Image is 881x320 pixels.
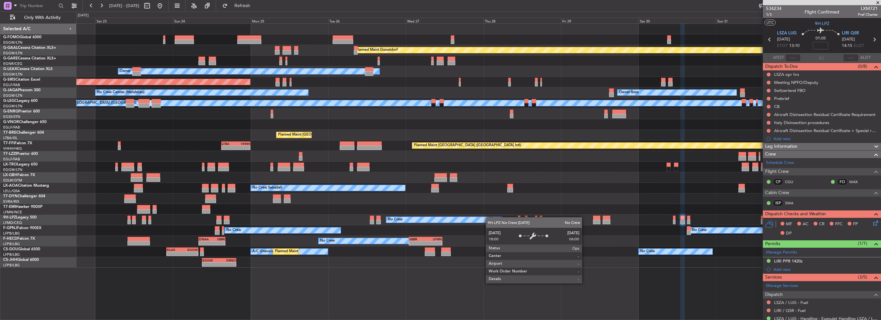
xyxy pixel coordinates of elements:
[3,35,41,39] a: G-FOMOGlobal 6000
[219,262,236,266] div: -
[426,241,442,245] div: -
[765,210,826,218] span: Dispatch Checks and Weather
[3,263,20,268] a: LFPB/LBG
[639,18,716,23] div: Sat 30
[774,128,878,133] div: Aircraft Disinsection Residual Certificate + Special request
[3,173,17,177] span: LX-GBH
[777,43,788,49] span: ETOT
[3,104,22,109] a: EGGW/LTN
[777,36,790,43] span: [DATE]
[3,152,16,156] span: T7-LZZI
[3,189,20,193] a: LELL/QSA
[765,291,783,298] span: Dispatch
[3,152,38,156] a: T7-LZZIPraetor 600
[236,146,250,150] div: -
[773,55,784,61] span: ATOT
[3,141,14,145] span: T7-FFI
[858,5,878,12] span: LXM721
[765,63,798,70] span: Dispatch To-Dos
[212,237,225,241] div: SBBR
[774,300,808,305] a: LSZA / LUG - Fuel
[3,46,56,50] a: G-GAALCessna Citation XLS+
[774,72,799,77] div: LSZA opr hrs
[692,226,707,235] div: No Crew
[774,96,789,101] div: Prebrief
[858,274,867,280] span: (3/5)
[785,179,799,185] a: CGU
[219,258,236,262] div: KRNO
[182,248,198,252] div: EGGW
[3,57,18,60] span: G-GARE
[765,168,789,175] span: Flight Crew
[3,231,20,236] a: LFPB/LBG
[816,35,826,42] span: 01:05
[3,194,45,198] a: T7-DYNChallenger 604
[860,55,871,61] span: ALDT
[388,215,403,225] div: No Crew
[774,112,876,117] div: Aircraft Disinsection Residual Certificate Requirement
[803,221,808,227] span: AC
[3,247,40,251] a: CS-DOUGlobal 6500
[275,247,376,256] div: Planned Maint [GEOGRAPHIC_DATA] ([GEOGRAPHIC_DATA])
[765,274,782,281] span: Services
[3,205,42,209] a: T7-EMIHawker 900XP
[409,241,426,245] div: -
[222,146,236,150] div: -
[409,237,426,241] div: SBBR
[3,205,16,209] span: T7-EMI
[222,142,236,146] div: LTBA
[773,200,783,207] div: ISP
[3,226,17,230] span: F-GPNJ
[3,67,53,71] a: G-LEAXCessna Citation XLS
[199,241,212,245] div: -
[3,199,19,204] a: EVRA/RIX
[773,178,783,185] div: CP
[406,18,484,23] div: Wed 27
[173,18,251,23] div: Sun 24
[842,36,855,43] span: [DATE]
[849,179,864,185] a: MAX
[3,51,22,56] a: EGGW/LTN
[120,67,131,76] div: Owner
[3,146,22,151] a: VHHH/HKG
[853,221,858,227] span: FP
[78,13,89,18] div: [DATE]
[785,54,801,62] input: --:--
[765,240,780,248] span: Permits
[320,236,335,246] div: No Crew
[3,35,20,39] span: G-FOMO
[716,18,794,23] div: Sun 31
[765,143,798,150] span: Leg Information
[766,12,781,17] span: 1/3
[3,131,44,135] a: T7-BREChallenger 604
[3,252,20,257] a: LFPB/LBG
[484,18,561,23] div: Thu 28
[20,1,57,11] input: Trip Number
[858,240,867,247] span: (1/1)
[3,237,35,241] a: F-HECDFalcon 7X
[236,142,250,146] div: VHHH
[3,67,17,71] span: G-LEAX
[3,178,22,183] a: EDLW/DTM
[167,252,182,256] div: -
[3,226,41,230] a: F-GPNJFalcon 900EX
[3,216,37,219] a: 9H-LPZLegacy 500
[3,242,20,246] a: LFPB/LBG
[3,120,19,124] span: G-VNOR
[426,237,442,241] div: LFMN
[97,88,144,97] div: No Crew Cannes (Mandelieu)
[774,104,780,109] div: CB
[842,43,852,49] span: 14:15
[3,216,16,219] span: 9H-LPZ
[3,237,17,241] span: F-HECD
[766,249,797,256] a: Manage Permits
[837,178,848,185] div: FO
[356,45,398,55] div: Planned Maint Dusseldorf
[3,46,18,50] span: G-GAAL
[786,221,792,227] span: MF
[3,194,18,198] span: T7-DYN
[3,72,22,77] a: EGGW/LTN
[3,136,18,140] a: LTBA/ISL
[3,83,20,87] a: EGLF/FAB
[3,157,20,162] a: EGLF/FAB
